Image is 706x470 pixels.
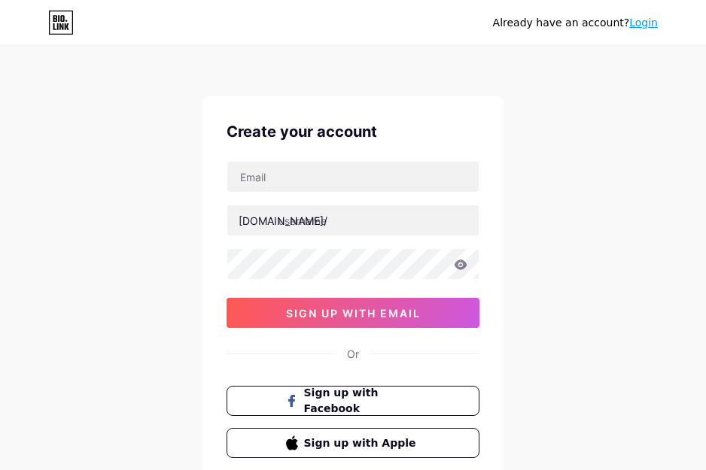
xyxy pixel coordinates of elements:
[227,162,479,192] input: Email
[227,298,479,328] button: sign up with email
[239,213,327,229] div: [DOMAIN_NAME]/
[227,205,479,235] input: username
[629,17,658,29] a: Login
[493,15,658,31] div: Already have an account?
[286,307,421,320] span: sign up with email
[304,385,421,417] span: Sign up with Facebook
[304,435,421,451] span: Sign up with Apple
[227,386,479,416] button: Sign up with Facebook
[227,120,479,143] div: Create your account
[347,346,359,362] div: Or
[227,428,479,458] button: Sign up with Apple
